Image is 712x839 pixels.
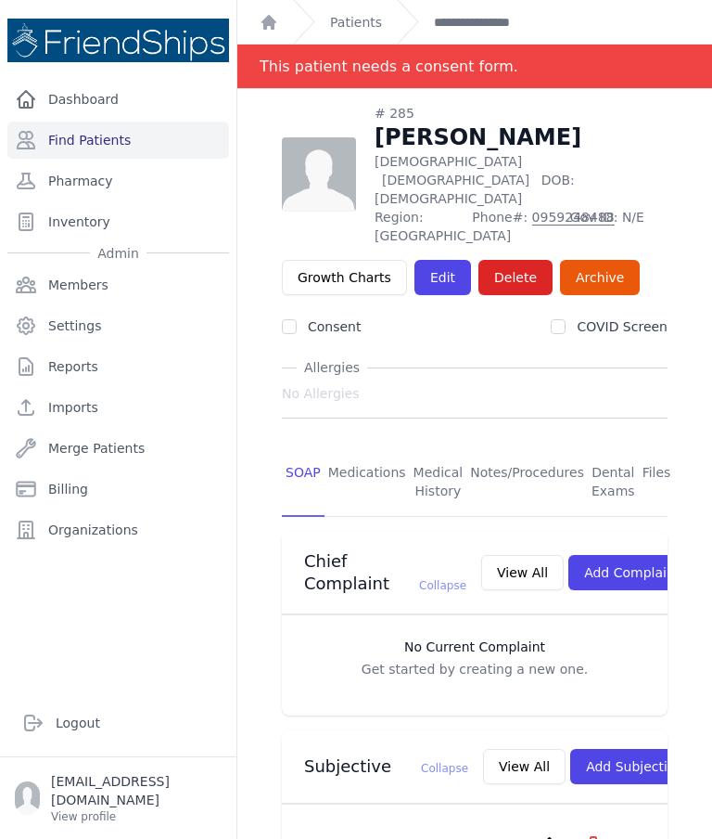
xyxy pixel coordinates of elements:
[282,384,360,403] span: No Allergies
[90,244,146,263] span: Admin
[7,348,229,385] a: Reports
[375,123,667,152] h1: [PERSON_NAME]
[466,448,588,517] a: Notes/Procedures
[7,511,229,549] a: Organizations
[304,550,466,595] h3: Chief Complaint
[15,704,222,742] a: Logout
[282,260,407,295] a: Growth Charts
[639,448,675,517] a: Files
[15,772,222,824] a: [EMAIL_ADDRESS][DOMAIN_NAME] View profile
[7,19,229,62] img: Medical Missions EMR
[51,809,222,824] p: View profile
[7,266,229,303] a: Members
[51,772,222,809] p: [EMAIL_ADDRESS][DOMAIN_NAME]
[478,260,553,295] button: Delete
[588,448,639,517] a: Dental Exams
[570,749,699,784] button: Add Subjective
[560,260,640,295] a: Archive
[421,762,468,775] span: Collapse
[375,104,667,123] div: # 285
[300,638,649,656] h3: No Current Complaint
[7,122,229,159] a: Find Patients
[570,208,667,245] span: Gov ID: N/E
[419,579,466,592] span: Collapse
[324,448,410,517] a: Medications
[308,319,361,334] label: Consent
[297,358,367,377] span: Allergies
[330,13,382,32] a: Patients
[7,162,229,200] a: Pharmacy
[382,173,529,187] span: [DEMOGRAPHIC_DATA]
[375,208,461,245] span: Region: [GEOGRAPHIC_DATA]
[577,319,667,334] label: COVID Screen
[282,448,324,517] a: SOAP
[7,471,229,508] a: Billing
[7,81,229,118] a: Dashboard
[300,660,649,678] p: Get started by creating a new one.
[282,448,667,517] nav: Tabs
[7,389,229,426] a: Imports
[260,45,518,88] div: This patient needs a consent form.
[472,208,558,245] span: Phone#:
[304,755,468,778] h3: Subjective
[7,203,229,240] a: Inventory
[7,430,229,467] a: Merge Patients
[483,749,566,784] button: View All
[414,260,471,295] a: Edit
[7,307,229,344] a: Settings
[282,137,356,212] img: person-242608b1a05df3501eefc295dc1bc67a.jpg
[375,152,667,208] p: [DEMOGRAPHIC_DATA]
[237,45,712,89] div: Notification
[568,555,695,590] button: Add Complaint
[410,448,467,517] a: Medical History
[481,555,564,590] button: View All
